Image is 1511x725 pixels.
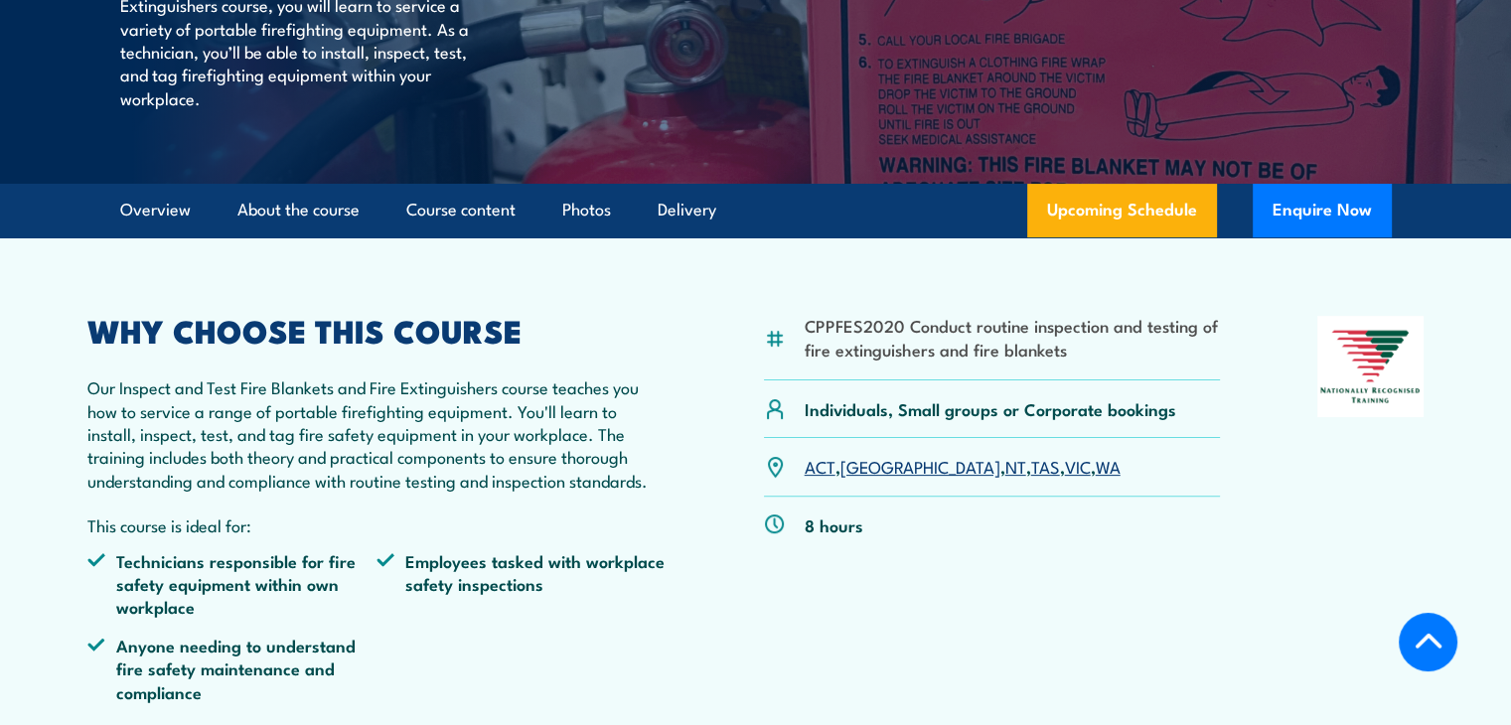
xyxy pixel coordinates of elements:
[87,316,668,344] h2: WHY CHOOSE THIS COURSE
[805,454,835,478] a: ACT
[805,314,1221,361] li: CPPFES2020 Conduct routine inspection and testing of fire extinguishers and fire blankets
[87,513,668,536] p: This course is ideal for:
[1031,454,1060,478] a: TAS
[805,397,1176,420] p: Individuals, Small groups or Corporate bookings
[658,184,716,236] a: Delivery
[87,549,378,619] li: Technicians responsible for fire safety equipment within own workplace
[805,455,1121,478] p: , , , , ,
[1253,184,1392,237] button: Enquire Now
[840,454,1000,478] a: [GEOGRAPHIC_DATA]
[1065,454,1091,478] a: VIC
[1005,454,1026,478] a: NT
[120,184,191,236] a: Overview
[87,375,668,492] p: Our Inspect and Test Fire Blankets and Fire Extinguishers course teaches you how to service a ran...
[237,184,360,236] a: About the course
[87,634,378,703] li: Anyone needing to understand fire safety maintenance and compliance
[1317,316,1425,417] img: Nationally Recognised Training logo.
[805,513,863,536] p: 8 hours
[377,549,667,619] li: Employees tasked with workplace safety inspections
[406,184,516,236] a: Course content
[562,184,611,236] a: Photos
[1027,184,1217,237] a: Upcoming Schedule
[1096,454,1121,478] a: WA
